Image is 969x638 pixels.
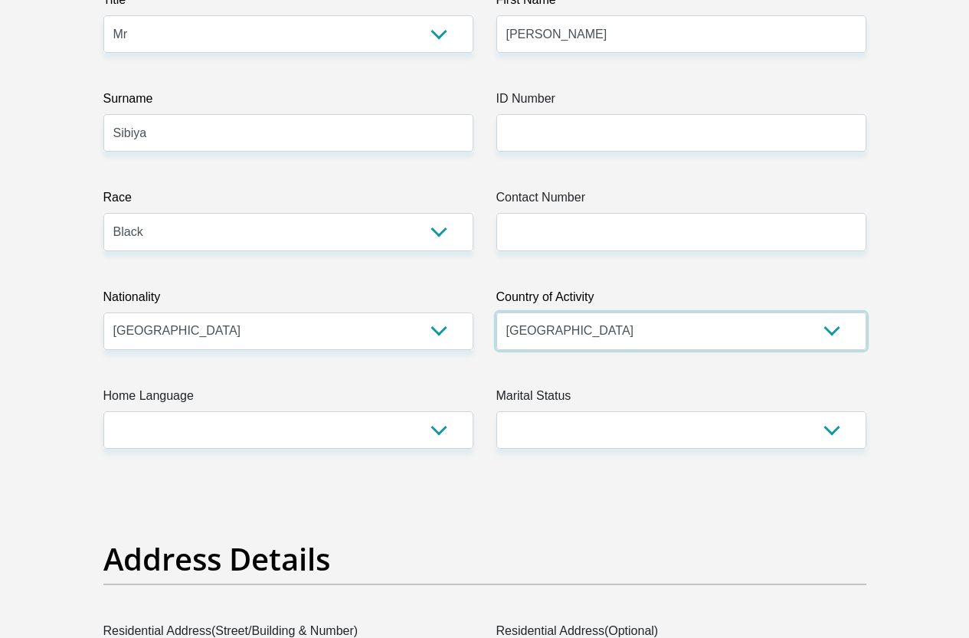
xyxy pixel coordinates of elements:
input: First Name [496,15,866,53]
input: ID Number [496,114,866,152]
label: Country of Activity [496,288,866,312]
label: Nationality [103,288,473,312]
label: Contact Number [496,188,866,213]
label: Surname [103,90,473,114]
input: Contact Number [496,213,866,250]
label: Home Language [103,387,473,411]
label: ID Number [496,90,866,114]
label: Race [103,188,473,213]
label: Marital Status [496,387,866,411]
input: Surname [103,114,473,152]
h2: Address Details [103,541,866,577]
